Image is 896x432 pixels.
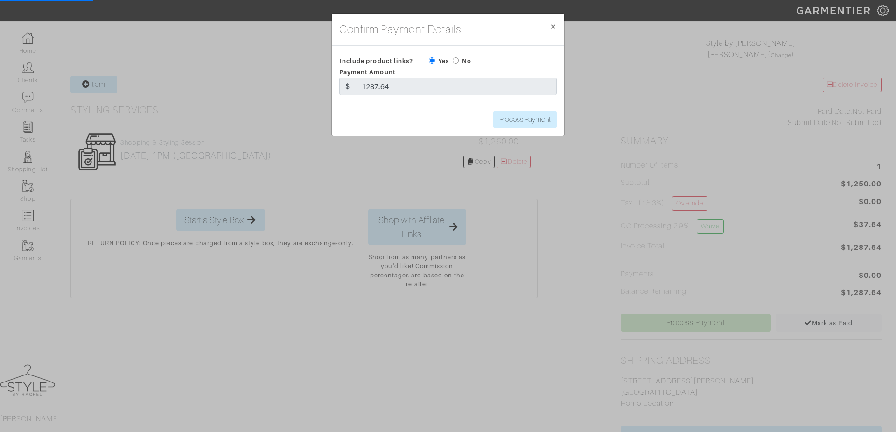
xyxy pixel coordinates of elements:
input: Process Payment [493,111,557,128]
label: No [462,57,471,65]
label: Yes [438,57,449,65]
span: Payment Amount [339,69,396,76]
span: × [550,20,557,33]
h4: Confirm Payment Details [339,21,461,38]
div: $ [339,78,356,95]
span: Include product links? [340,54,413,68]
